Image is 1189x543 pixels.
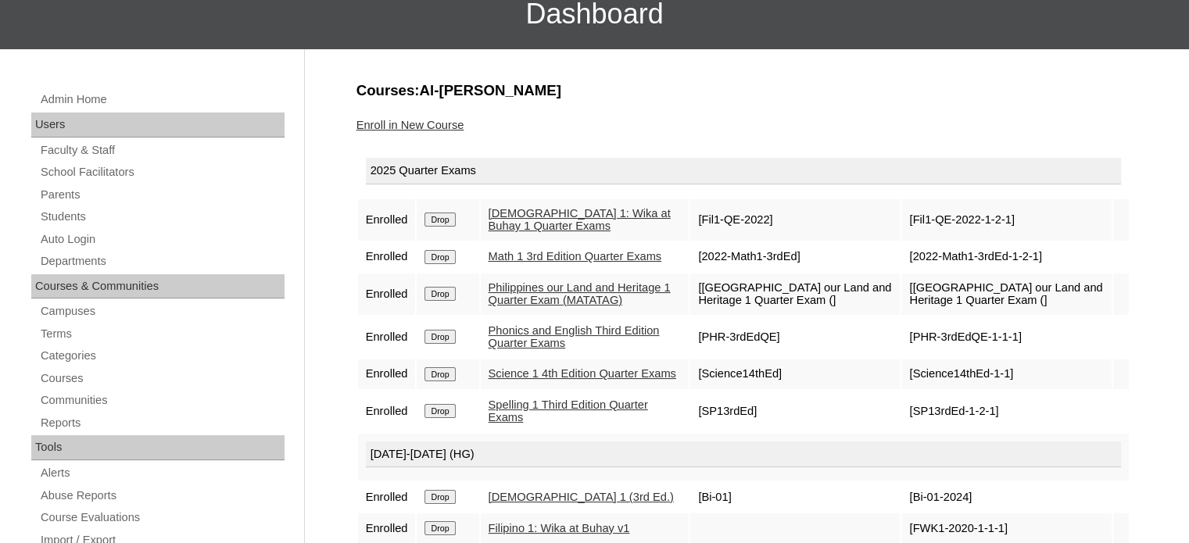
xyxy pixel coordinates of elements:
[901,316,1111,358] td: [PHR-3rdEdQE-1-1-1]
[39,324,285,344] a: Terms
[39,413,285,433] a: Reports
[39,508,285,527] a: Course Evaluations
[424,330,455,344] input: Drop
[489,522,630,534] a: Filipino 1: Wika at Buhay v1
[358,359,416,389] td: Enrolled
[901,513,1111,543] td: [FWK1-2020-1-1-1]
[901,273,1111,315] td: [[GEOGRAPHIC_DATA] our Land and Heritage 1 Quarter Exam (]
[690,359,900,389] td: [Science14thEd]
[424,287,455,301] input: Drop
[39,141,285,160] a: Faculty & Staff
[358,242,416,272] td: Enrolled
[39,163,285,182] a: School Facilitators
[31,435,285,460] div: Tools
[39,207,285,227] a: Students
[358,482,416,512] td: Enrolled
[690,273,900,315] td: [[GEOGRAPHIC_DATA] our Land and Heritage 1 Quarter Exam (]
[358,513,416,543] td: Enrolled
[424,367,455,381] input: Drop
[424,213,455,227] input: Drop
[690,199,900,241] td: [Fil1-QE-2022]
[39,391,285,410] a: Communities
[39,90,285,109] a: Admin Home
[901,359,1111,389] td: [Science14thEd-1-1]
[901,242,1111,272] td: [2022-Math1-3rdEd-1-2-1]
[424,404,455,418] input: Drop
[489,207,671,233] a: [DEMOGRAPHIC_DATA] 1: Wika at Buhay 1 Quarter Exams
[358,316,416,358] td: Enrolled
[356,80,1130,101] h3: Courses:Al-[PERSON_NAME]
[489,324,660,350] a: Phonics and English Third Edition Quarter Exams
[358,199,416,241] td: Enrolled
[690,242,900,272] td: [2022-Math1-3rdEd]
[356,119,464,131] a: Enroll in New Course
[39,302,285,321] a: Campuses
[424,521,455,535] input: Drop
[901,391,1111,432] td: [SP13rdEd-1-2-1]
[489,250,662,263] a: Math 1 3rd Edition Quarter Exams
[690,482,900,512] td: [Bi-01]
[358,273,416,315] td: Enrolled
[358,391,416,432] td: Enrolled
[690,316,900,358] td: [PHR-3rdEdQE]
[39,252,285,271] a: Departments
[39,346,285,366] a: Categories
[690,391,900,432] td: [SP13rdEd]
[366,158,1121,184] div: 2025 Quarter Exams
[489,367,676,380] a: Science 1 4th Edition Quarter Exams
[901,199,1111,241] td: [Fil1-QE-2022-1-2-1]
[901,482,1111,512] td: [Bi-01-2024]
[39,185,285,205] a: Parents
[489,398,648,424] a: Spelling 1 Third Edition Quarter Exams
[39,463,285,483] a: Alerts
[39,486,285,505] a: Abuse Reports
[366,441,1121,468] div: [DATE]-[DATE] (HG)
[424,250,455,264] input: Drop
[489,281,671,307] a: Philippines our Land and Heritage 1 Quarter Exam (MATATAG)
[39,230,285,249] a: Auto Login
[31,274,285,299] div: Courses & Communities
[39,369,285,388] a: Courses
[424,490,455,504] input: Drop
[31,113,285,138] div: Users
[489,491,674,503] a: [DEMOGRAPHIC_DATA] 1 (3rd Ed.)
